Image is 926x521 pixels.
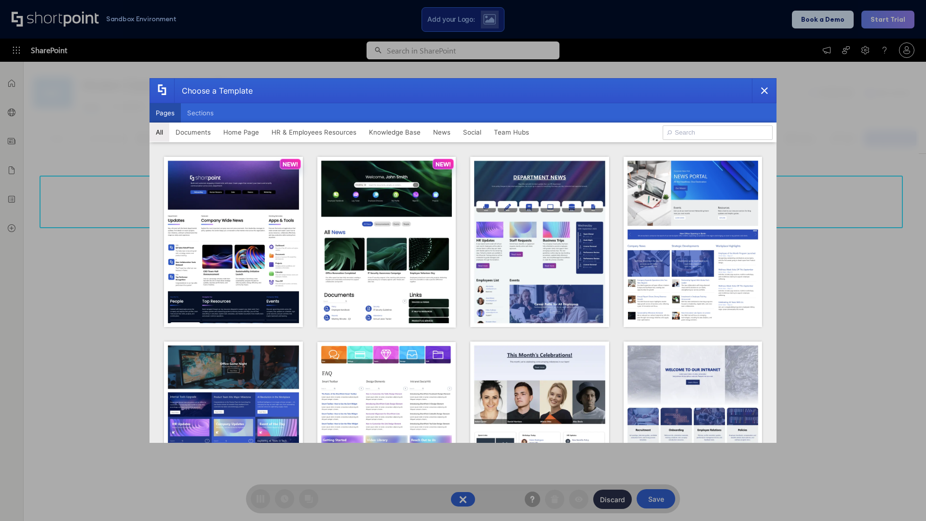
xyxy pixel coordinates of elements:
button: Home Page [217,123,265,142]
button: All [150,123,169,142]
button: Pages [150,103,181,123]
button: Sections [181,103,220,123]
div: template selector [150,78,776,443]
button: Team Hubs [488,123,535,142]
iframe: Chat Widget [878,475,926,521]
button: Social [457,123,488,142]
button: News [427,123,457,142]
p: NEW! [436,161,451,168]
button: Knowledge Base [363,123,427,142]
p: NEW! [283,161,298,168]
button: HR & Employees Resources [265,123,363,142]
button: Documents [169,123,217,142]
input: Search [663,125,773,140]
div: Choose a Template [174,79,253,103]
